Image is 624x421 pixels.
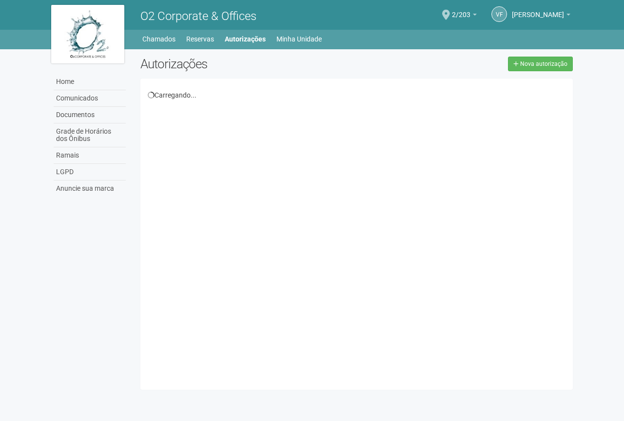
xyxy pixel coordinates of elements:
a: Reservas [186,32,214,46]
a: Anuncie sua marca [54,180,126,197]
a: VF [491,6,507,22]
img: logo.jpg [51,5,124,63]
a: Chamados [142,32,175,46]
div: Carregando... [148,91,565,100]
a: LGPD [54,164,126,180]
a: Grade de Horários dos Ônibus [54,123,126,147]
a: Documentos [54,107,126,123]
span: 2/203 [452,1,470,19]
span: Nova autorização [520,60,567,67]
a: 2/203 [452,12,477,20]
a: Nova autorização [508,57,573,71]
span: O2 Corporate & Offices [140,9,256,23]
a: [PERSON_NAME] [512,12,570,20]
a: Home [54,74,126,90]
h2: Autorizações [140,57,349,71]
a: Minha Unidade [276,32,322,46]
a: Comunicados [54,90,126,107]
span: Vivian Félix [512,1,564,19]
a: Autorizações [225,32,266,46]
a: Ramais [54,147,126,164]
